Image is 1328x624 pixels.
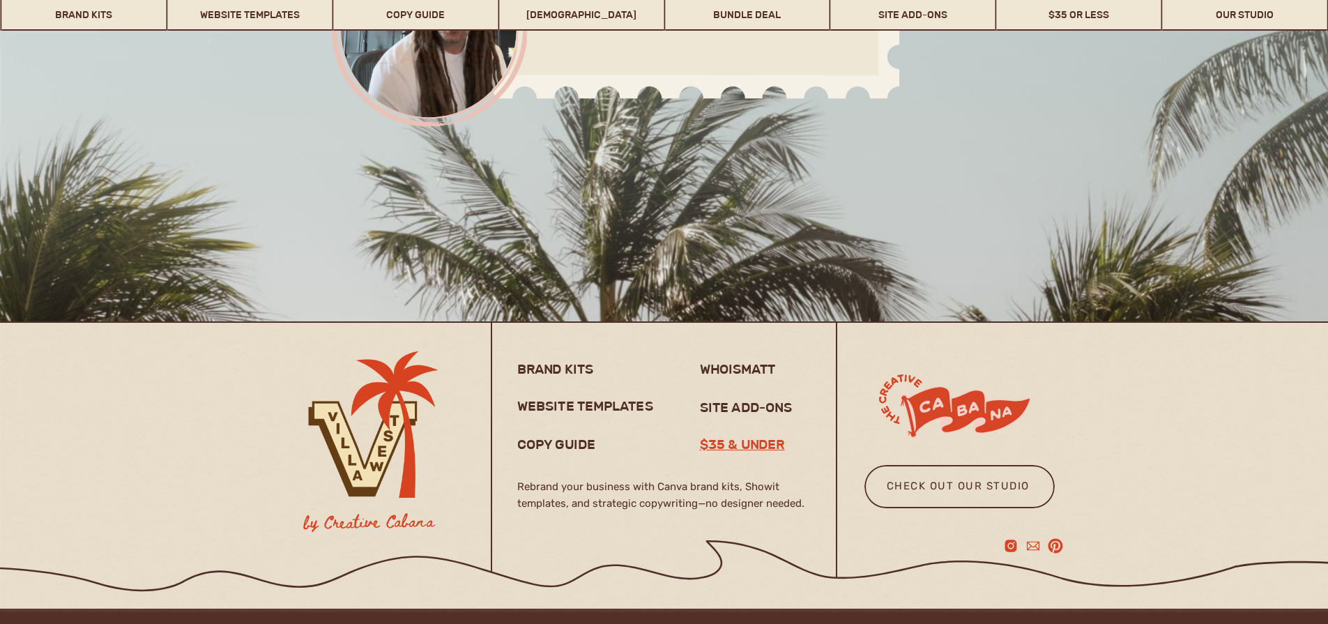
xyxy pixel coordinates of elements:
[517,436,634,452] a: copy guide
[517,478,812,516] h3: Rebrand your business with Canva brand kits, Showit templates, and strategic copywriting—no desig...
[517,360,602,377] a: brand kits
[517,399,664,419] a: website templates
[871,477,1046,508] a: check out our studio
[269,510,467,535] h3: by Creative Cabana
[700,360,798,377] a: whoismatt
[700,399,832,416] a: site add-ons
[700,436,798,452] a: $35 & under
